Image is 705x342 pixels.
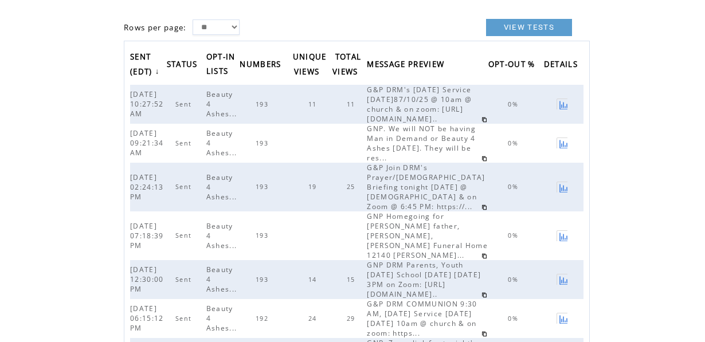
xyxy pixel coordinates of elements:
a: SENT (EDT)↓ [130,48,163,82]
span: [DATE] 07:18:39 PM [130,221,164,250]
span: [DATE] 09:21:34 AM [130,128,164,158]
span: Beauty 4 Ashes... [206,265,240,294]
span: 0% [508,139,521,147]
span: SENT (EDT) [130,49,155,82]
span: 0% [508,276,521,284]
span: [DATE] 02:24:13 PM [130,172,164,202]
span: 19 [308,183,320,191]
span: [DATE] 10:27:52 AM [130,89,164,119]
span: G&P DRM COMMUNION 9:30 AM, [DATE] Service [DATE] [DATE] 10am @ church & on zoom: https... [367,299,477,338]
a: STATUS [167,56,203,75]
a: TOTAL VIEWS [332,48,364,82]
a: UNIQUE VIEWS [293,48,327,82]
span: 25 [347,183,358,191]
span: TOTAL VIEWS [332,49,361,82]
span: GNP Homegoing for [PERSON_NAME] father, [PERSON_NAME], [PERSON_NAME] Funeral Home 12140 [PERSON_N... [367,211,488,260]
span: DETAILS [544,56,581,75]
span: 29 [347,315,358,323]
span: GNP. We will NOT be having Man in Demand or Beauty 4 Ashes [DATE]. They will be res... [367,124,476,163]
span: 0% [508,183,521,191]
span: 193 [256,183,271,191]
span: UNIQUE VIEWS [293,49,327,82]
span: Beauty 4 Ashes... [206,172,240,202]
span: 0% [508,231,521,239]
span: 192 [256,315,271,323]
a: VIEW TESTS [486,19,572,36]
span: 24 [308,315,320,323]
span: Sent [175,231,194,239]
span: 14 [308,276,320,284]
span: OPT-IN LISTS [206,49,236,82]
span: 11 [308,100,320,108]
span: G&P Join DRM's Prayer/[DEMOGRAPHIC_DATA] Briefing tonight [DATE] @ [DEMOGRAPHIC_DATA] & on Zoom @... [367,163,485,211]
a: NUMBERS [240,56,287,75]
span: 11 [347,100,358,108]
span: Beauty 4 Ashes... [206,128,240,158]
span: Beauty 4 Ashes... [206,221,240,250]
span: GNP DRM Parents, Youth [DATE] School [DATE] [DATE] 3PM on Zoom: [URL][DOMAIN_NAME].. [367,260,481,299]
span: 193 [256,100,271,108]
span: 193 [256,139,271,147]
span: NUMBERS [240,56,284,75]
span: OPT-OUT % [488,56,538,75]
span: Sent [175,139,194,147]
span: Sent [175,315,194,323]
span: 15 [347,276,358,284]
span: Sent [175,100,194,108]
span: G&P DRM's [DATE] Service [DATE]87/10/25 @ 10am @ church & on zoom: [URL][DOMAIN_NAME].. [367,85,472,124]
a: MESSAGE PREVIEW [367,56,450,75]
span: STATUS [167,56,201,75]
span: 0% [508,315,521,323]
span: Rows per page: [124,22,187,33]
span: Sent [175,183,194,191]
span: [DATE] 06:15:12 PM [130,304,164,333]
span: [DATE] 12:30:00 PM [130,265,164,294]
span: Sent [175,276,194,284]
span: MESSAGE PREVIEW [367,56,447,75]
span: 0% [508,100,521,108]
span: 193 [256,276,271,284]
span: Beauty 4 Ashes... [206,304,240,333]
span: 193 [256,231,271,239]
a: OPT-OUT % [488,56,541,75]
span: Beauty 4 Ashes... [206,89,240,119]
